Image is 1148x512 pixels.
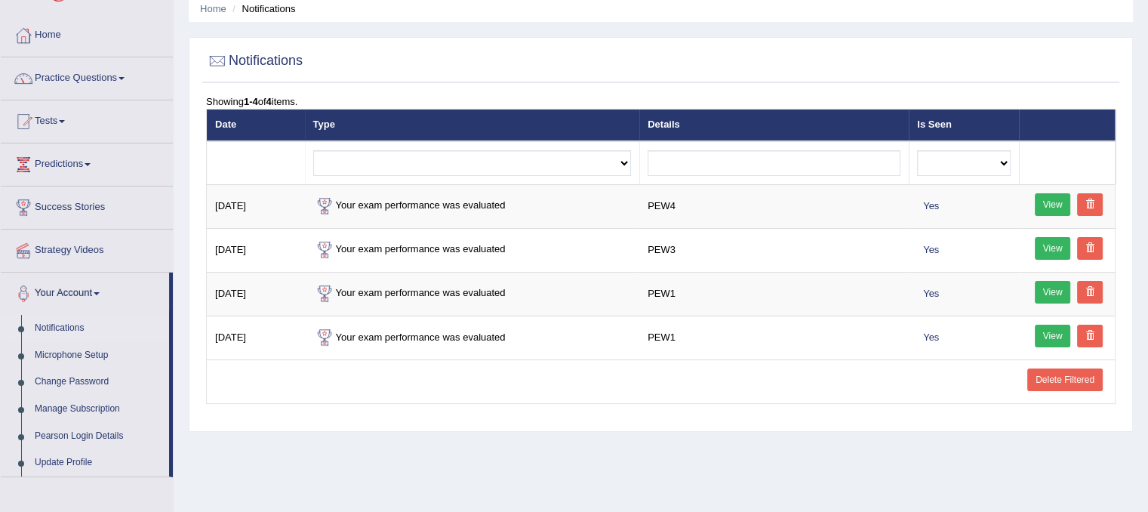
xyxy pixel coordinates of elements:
[1,57,173,95] a: Practice Questions
[917,285,945,301] span: Yes
[1,187,173,224] a: Success Stories
[229,2,295,16] li: Notifications
[1077,193,1103,216] a: Delete
[28,342,169,369] a: Microphone Setup
[215,119,236,130] a: Date
[1077,325,1103,347] a: Delete
[917,329,945,345] span: Yes
[207,272,305,316] td: [DATE]
[917,119,952,130] a: Is Seen
[28,449,169,477] a: Update Profile
[305,184,640,228] td: Your exam performance was evaluated
[1035,237,1071,260] a: View
[1077,237,1103,260] a: Delete
[207,184,305,228] td: [DATE]
[917,242,945,258] span: Yes
[917,198,945,214] span: Yes
[200,3,226,14] a: Home
[1035,281,1071,304] a: View
[1077,281,1103,304] a: Delete
[28,369,169,396] a: Change Password
[305,228,640,272] td: Your exam performance was evaluated
[1,273,169,310] a: Your Account
[1,143,173,181] a: Predictions
[28,315,169,342] a: Notifications
[207,316,305,359] td: [DATE]
[1027,369,1103,391] a: Delete Filtered
[639,228,909,272] td: PEW3
[266,96,272,107] b: 4
[305,272,640,316] td: Your exam performance was evaluated
[639,184,909,228] td: PEW4
[28,423,169,450] a: Pearson Login Details
[305,316,640,359] td: Your exam performance was evaluated
[639,272,909,316] td: PEW1
[206,94,1116,109] div: Showing of items.
[28,396,169,423] a: Manage Subscription
[206,50,303,72] h2: Notifications
[1035,325,1071,347] a: View
[1,14,173,52] a: Home
[1,230,173,267] a: Strategy Videos
[1035,193,1071,216] a: View
[244,96,258,107] b: 1-4
[207,228,305,272] td: [DATE]
[1,100,173,138] a: Tests
[313,119,335,130] a: Type
[648,119,680,130] a: Details
[639,316,909,359] td: PEW1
